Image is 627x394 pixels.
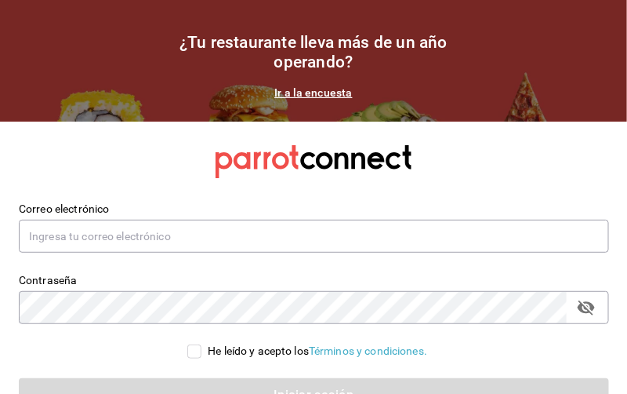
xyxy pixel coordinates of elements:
[309,345,427,357] a: Términos y condiciones.
[157,33,470,72] h1: ¿Tu restaurante lleva más de un año operando?
[19,275,609,286] label: Contraseña
[19,204,609,215] label: Correo electrónico
[573,294,600,321] button: passwordField
[274,86,352,99] a: Ir a la encuesta
[208,343,427,359] div: He leído y acepto los
[19,220,609,253] input: Ingresa tu correo electrónico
